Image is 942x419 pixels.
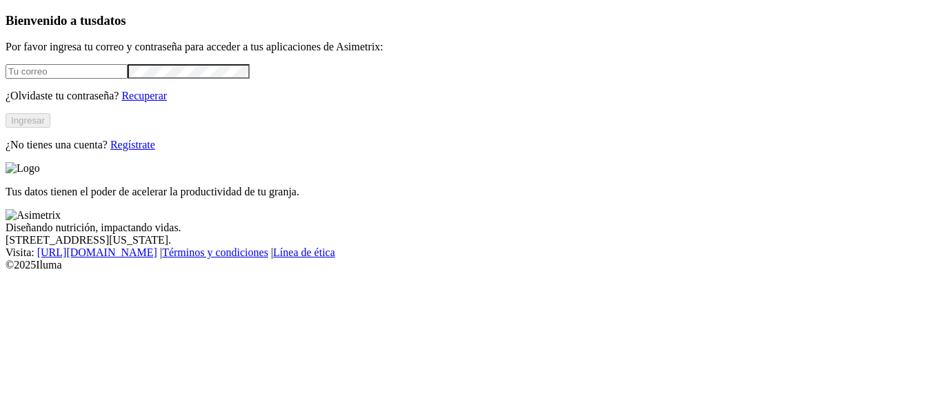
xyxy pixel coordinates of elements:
[6,259,936,271] div: © 2025 Iluma
[6,234,936,246] div: [STREET_ADDRESS][US_STATE].
[6,162,40,175] img: Logo
[37,246,157,258] a: [URL][DOMAIN_NAME]
[6,64,128,79] input: Tu correo
[6,41,936,53] p: Por favor ingresa tu correo y contraseña para acceder a tus aplicaciones de Asimetrix:
[110,139,155,150] a: Regístrate
[6,113,50,128] button: Ingresar
[6,209,61,222] img: Asimetrix
[162,246,268,258] a: Términos y condiciones
[121,90,167,101] a: Recuperar
[97,13,126,28] span: datos
[273,246,335,258] a: Línea de ética
[6,222,936,234] div: Diseñando nutrición, impactando vidas.
[6,90,936,102] p: ¿Olvidaste tu contraseña?
[6,246,936,259] div: Visita : | |
[6,139,936,151] p: ¿No tienes una cuenta?
[6,186,936,198] p: Tus datos tienen el poder de acelerar la productividad de tu granja.
[6,13,936,28] h3: Bienvenido a tus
